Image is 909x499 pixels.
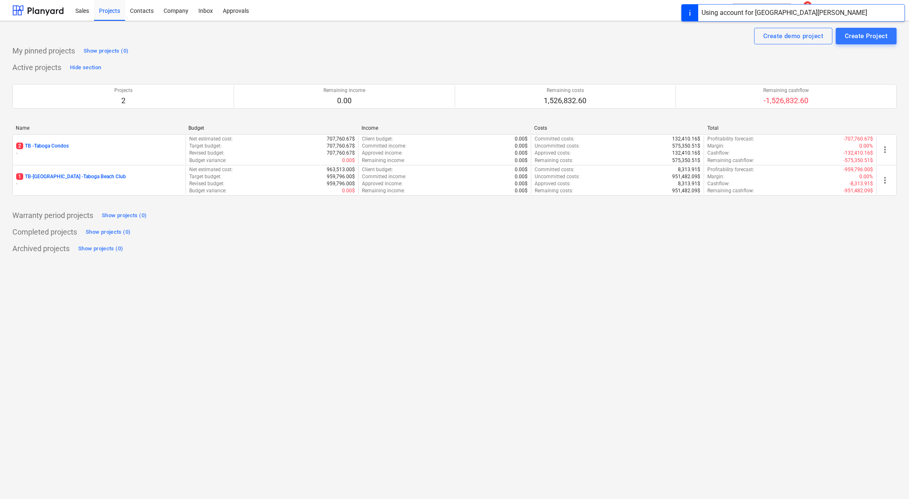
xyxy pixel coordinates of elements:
p: 707,760.67$ [327,143,355,150]
div: Hide section [70,63,101,73]
div: Show projects (0) [78,244,123,254]
p: 963,513.00$ [327,166,355,173]
p: 0.00$ [515,173,528,180]
p: Revised budget : [189,180,224,187]
p: Remaining income [323,87,365,94]
p: Completed projects [12,227,77,237]
p: 959,796.00$ [327,173,355,180]
span: more_vert [880,145,890,155]
p: Target budget : [189,143,222,150]
p: - [16,180,182,187]
div: 1TB-[GEOGRAPHIC_DATA] -Taboga Beach Club- [16,173,182,187]
div: Create Project [845,31,887,41]
p: 8,313.91$ [678,180,700,187]
p: 0.00$ [515,166,528,173]
p: Committed costs : [535,166,574,173]
button: Show projects (0) [100,209,149,222]
p: 0.00 [323,96,365,106]
p: - [16,150,182,157]
p: Profitability forecast : [707,166,754,173]
p: TB-[GEOGRAPHIC_DATA] - Taboga Beach Club [16,173,126,180]
p: 0.00$ [515,187,528,194]
p: -1,526,832.60 [763,96,809,106]
p: -132,410.16$ [844,150,873,157]
p: Client budget : [362,136,393,143]
p: Net estimated cost : [189,166,233,173]
p: Remaining costs : [535,157,573,164]
p: Cashflow : [707,180,730,187]
div: Show projects (0) [84,46,128,56]
p: Approved income : [362,150,403,157]
p: Committed income : [362,173,406,180]
p: Remaining costs [544,87,586,94]
p: Client budget : [362,166,393,173]
p: 0.00$ [515,136,528,143]
p: 0.00$ [515,157,528,164]
p: My pinned projects [12,46,75,56]
p: -707,760.67$ [844,136,873,143]
p: 0.00$ [342,187,355,194]
button: Show projects (0) [82,44,130,58]
p: 707,760.67$ [327,150,355,157]
p: -959,796.00$ [844,166,873,173]
p: 1,526,832.60 [544,96,586,106]
button: Show projects (0) [84,225,133,239]
div: Using account for [GEOGRAPHIC_DATA][PERSON_NAME] [702,8,867,18]
p: Uncommitted costs : [535,143,580,150]
p: Cashflow : [707,150,730,157]
p: -951,482.09$ [844,187,873,194]
p: 707,760.67$ [327,136,355,143]
span: 1 [16,173,23,180]
button: Create Project [836,28,897,44]
div: Budget [188,125,354,131]
div: 2TB -Taboga Condos- [16,143,182,157]
p: 575,350.51$ [672,143,700,150]
p: 0.00% [859,173,873,180]
p: 0.00$ [515,143,528,150]
p: Revised budget : [189,150,224,157]
p: Projects [114,87,133,94]
div: Total [707,125,873,131]
p: Profitability forecast : [707,136,754,143]
p: 0.00% [859,143,873,150]
p: 951,482.09$ [672,187,700,194]
p: Approved income : [362,180,403,187]
p: Remaining income : [362,187,405,194]
p: 132,410.16$ [672,136,700,143]
p: 2 [114,96,133,106]
p: Approved costs : [535,150,571,157]
p: Net estimated cost : [189,136,233,143]
p: Committed income : [362,143,406,150]
button: Hide section [68,61,103,74]
p: Remaining income : [362,157,405,164]
p: Warranty period projects [12,211,93,220]
p: Margin : [707,173,724,180]
p: Budget variance : [189,157,227,164]
p: Margin : [707,143,724,150]
div: Show projects (0) [102,211,147,220]
p: Committed costs : [535,136,574,143]
div: Show projects (0) [86,228,130,237]
p: Uncommitted costs : [535,173,580,180]
span: more_vert [880,175,890,185]
p: Remaining cashflow : [707,157,754,164]
p: Remaining cashflow : [707,187,754,194]
p: Target budget : [189,173,222,180]
p: -8,313.91$ [849,180,873,187]
p: Active projects [12,63,61,73]
button: Show projects (0) [76,242,125,255]
p: 959,796.00$ [327,180,355,187]
p: 0.00$ [342,157,355,164]
p: 132,410.16$ [672,150,700,157]
p: Approved costs : [535,180,571,187]
div: Name [16,125,182,131]
p: 0.00$ [515,180,528,187]
p: TB - Taboga Condos [16,143,69,150]
div: Income [362,125,528,131]
p: 575,350.51$ [672,157,700,164]
p: Archived projects [12,244,70,254]
p: 8,313.91$ [678,166,700,173]
p: Remaining costs : [535,187,573,194]
p: Budget variance : [189,187,227,194]
button: Create demo project [754,28,832,44]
